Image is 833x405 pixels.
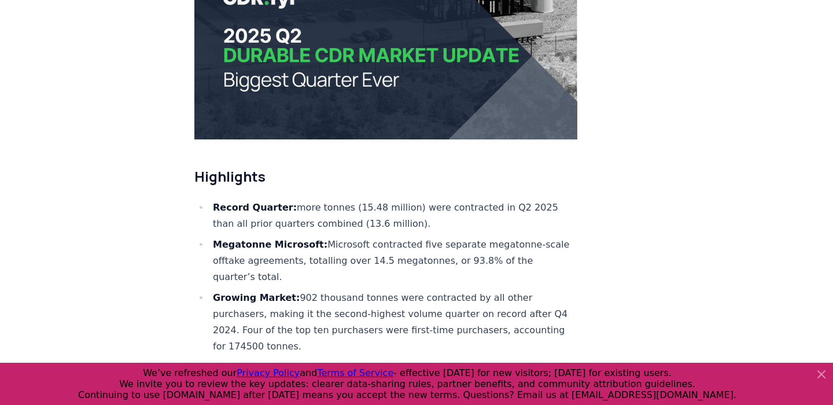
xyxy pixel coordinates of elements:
strong: Growing Market: [213,292,300,303]
strong: Megatonne Microsoft: [213,239,327,250]
li: Microsoft contracted five separate megatonne-scale offtake agreements, totalling over 14.5 megato... [209,237,577,285]
strong: Record Quarter: [213,202,297,213]
strong: BECCS Contracts, BCR Delivers [213,362,374,373]
h2: Highlights [194,167,577,186]
li: more tonnes (15.48 million) were contracted in Q2 2025 than all prior quarters combined (13.6 mil... [209,200,577,232]
li: 902 thousand tonnes were contracted by all other purchasers, making it the second-highest volume ... [209,290,577,355]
